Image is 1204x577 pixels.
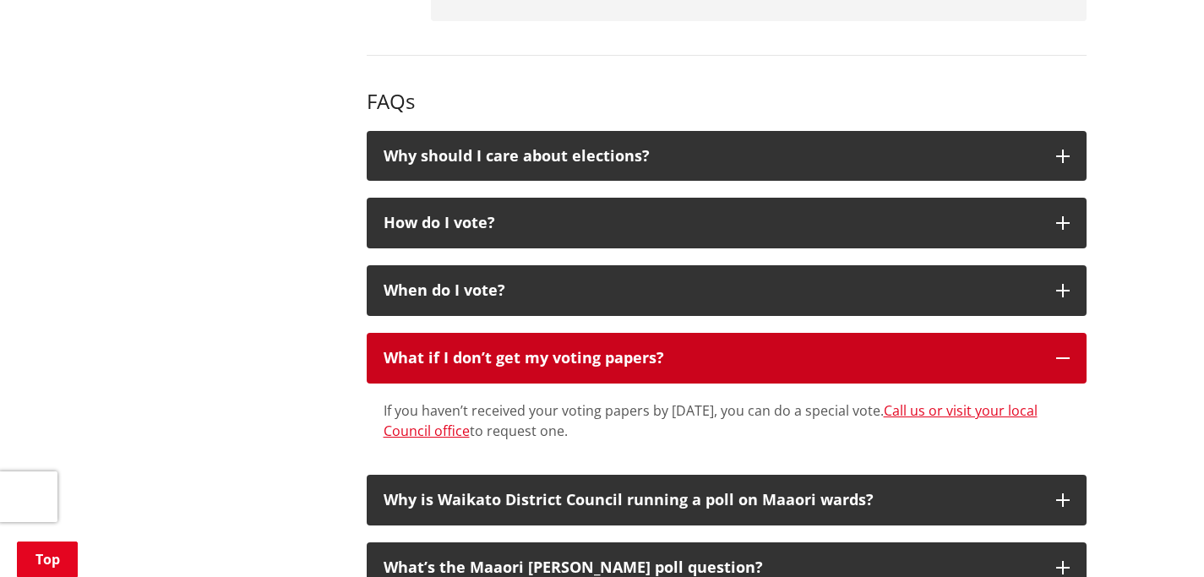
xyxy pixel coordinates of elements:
[384,401,1038,440] a: Call us or visit your local Council office
[367,333,1087,384] button: What if I don’t get my voting papers?
[367,265,1087,316] button: When do I vote?
[367,198,1087,248] button: How do I vote?
[384,559,1039,576] div: What’s the Maaori [PERSON_NAME] poll question?
[384,148,1039,165] div: Why should I care about elections?
[367,131,1087,182] button: Why should I care about elections?
[1126,506,1187,567] iframe: Messenger Launcher
[367,475,1087,525] button: Why is Waikato District Council running a poll on Maaori wards?
[384,492,1039,509] div: Why is Waikato District Council running a poll on Maaori wards?
[367,90,1087,114] h3: FAQs
[384,350,1039,367] div: What if I don’t get my voting papers?
[384,215,1039,231] div: How do I vote?
[17,542,78,577] a: Top
[384,400,1070,441] div: If you haven’t received your voting papers by [DATE], you can do a special vote. to request one.
[384,282,1039,299] div: When do I vote?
